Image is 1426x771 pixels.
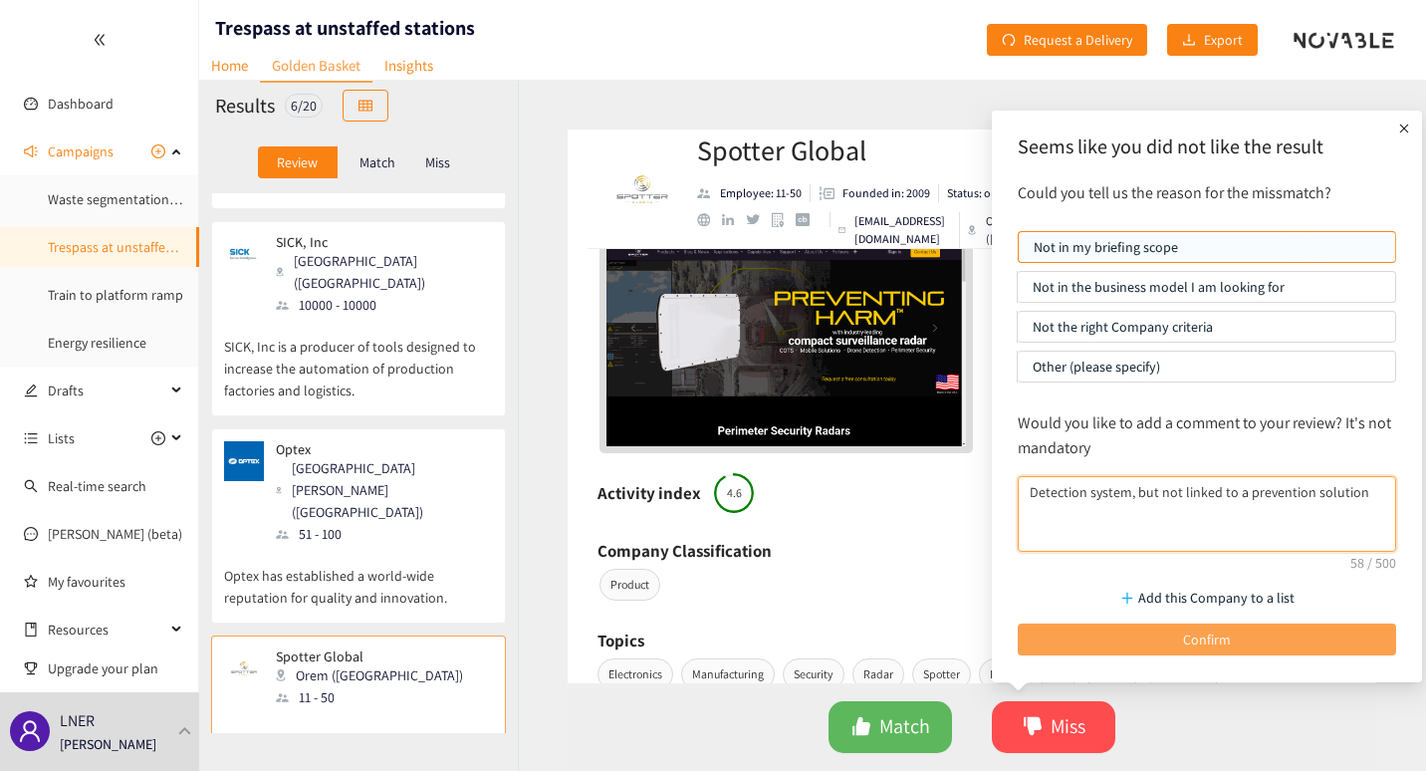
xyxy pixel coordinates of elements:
[1138,587,1295,609] p: Add this Company to a list
[224,441,264,481] img: Snapshot of the company's website
[1008,180,1406,205] p: Could you tell us the reason for the missmatch?
[151,431,165,445] span: plus-circle
[979,658,1031,690] span: Drone
[1018,624,1396,655] button: Confirm
[215,92,275,120] h2: Results
[18,719,42,743] span: user
[597,658,673,690] span: Electronics
[697,213,722,226] a: website
[602,149,682,229] img: Company Logo
[276,457,491,523] div: [GEOGRAPHIC_DATA][PERSON_NAME] ([GEOGRAPHIC_DATA])
[358,99,372,115] span: table
[1024,29,1132,51] span: Request a Delivery
[215,14,475,42] h1: Trespass at unstaffed stations
[276,664,475,686] div: Orem ([GEOGRAPHIC_DATA])
[1182,33,1196,49] span: download
[772,212,797,227] a: google maps
[224,234,264,274] img: Snapshot of the company's website
[1023,716,1043,739] span: dislike
[597,626,644,655] h6: Topics
[1167,24,1258,56] button: downloadExport
[987,24,1147,56] button: redoRequest a Delivery
[1002,33,1016,49] span: redo
[851,716,871,739] span: like
[697,184,811,202] li: Employees
[60,733,156,755] p: [PERSON_NAME]
[722,214,746,226] a: linkedin
[1033,352,1380,382] p: Other (please specify)
[1018,582,1396,614] button: Add this Company to a list
[1033,312,1380,342] p: Not the right Company criteria
[285,94,323,118] div: 6 / 20
[276,250,491,294] div: [GEOGRAPHIC_DATA] ([GEOGRAPHIC_DATA])
[224,545,493,609] p: Optex has established a world-wide reputation for quality and innovation.
[48,648,183,688] span: Upgrade your plan
[606,244,966,446] a: website
[151,144,165,158] span: plus-circle
[879,711,930,742] span: Match
[720,184,802,202] p: Employee: 11-50
[48,334,146,352] a: Energy resilience
[224,316,493,401] p: SICK, Inc is a producer of tools designed to increase the automation of production factories and ...
[1034,232,1380,262] p: Not in my briefing scope
[1018,476,1396,552] textarea: Detection system, but not linked to a prevention solution
[60,708,95,733] p: LNER
[24,431,38,445] span: unordered-list
[359,154,395,170] p: Match
[714,487,754,499] span: 4.6
[48,525,182,543] a: [PERSON_NAME] (beta)
[746,214,771,224] a: twitter
[24,661,38,675] span: trophy
[1183,629,1231,650] span: Confirm
[276,234,479,250] p: SICK, Inc
[811,184,939,202] li: Founded in year
[48,371,165,410] span: Drafts
[24,623,38,637] span: book
[796,213,821,226] a: crunchbase
[1018,410,1396,460] p: Would you like to add a comment to your review? It's not mandatory
[48,477,146,495] a: Real-time search
[425,154,450,170] p: Miss
[276,441,479,457] p: Optex
[597,536,772,566] h6: Company Classification
[1033,272,1380,302] p: Not in the business model I am looking for
[48,238,224,256] a: Trespass at unstaffed stations
[343,90,388,122] button: table
[277,154,318,170] p: Review
[276,648,463,664] p: Spotter Global
[783,658,844,690] span: Security
[842,184,930,202] p: Founded in: 2009
[48,562,183,602] a: My favourites
[1326,675,1426,771] iframe: Chat Widget
[854,212,951,248] p: [EMAIL_ADDRESS][DOMAIN_NAME]
[697,130,1049,170] h2: Spotter Global
[224,648,264,688] img: Snapshot of the company's website
[260,50,372,83] a: Golden Basket
[48,418,75,458] span: Lists
[606,244,966,446] img: Snapshot of the Company's website
[597,478,701,508] h6: Activity index
[48,95,114,113] a: Dashboard
[372,50,445,81] a: Insights
[48,131,114,171] span: Campaigns
[947,184,1034,202] p: Status: operating
[939,184,1034,202] li: Status
[48,286,183,304] a: Train to platform ramp
[1204,29,1243,51] span: Export
[93,33,107,47] span: double-left
[992,701,1115,753] button: dislikeMiss
[1018,132,1396,160] h2: Seems like you did not like the result
[276,294,491,316] div: 10000 - 10000
[1051,711,1085,742] span: Miss
[1394,119,1414,138] span: plus
[968,212,1099,248] div: Orem ([GEOGRAPHIC_DATA])
[829,701,952,753] button: likeMatch
[48,610,165,649] span: Resources
[912,658,971,690] span: Spotter
[276,523,491,545] div: 51 - 100
[852,658,904,690] span: Radar
[681,658,775,690] span: Manufacturing
[276,686,475,708] div: 11 - 50
[24,384,38,397] span: edit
